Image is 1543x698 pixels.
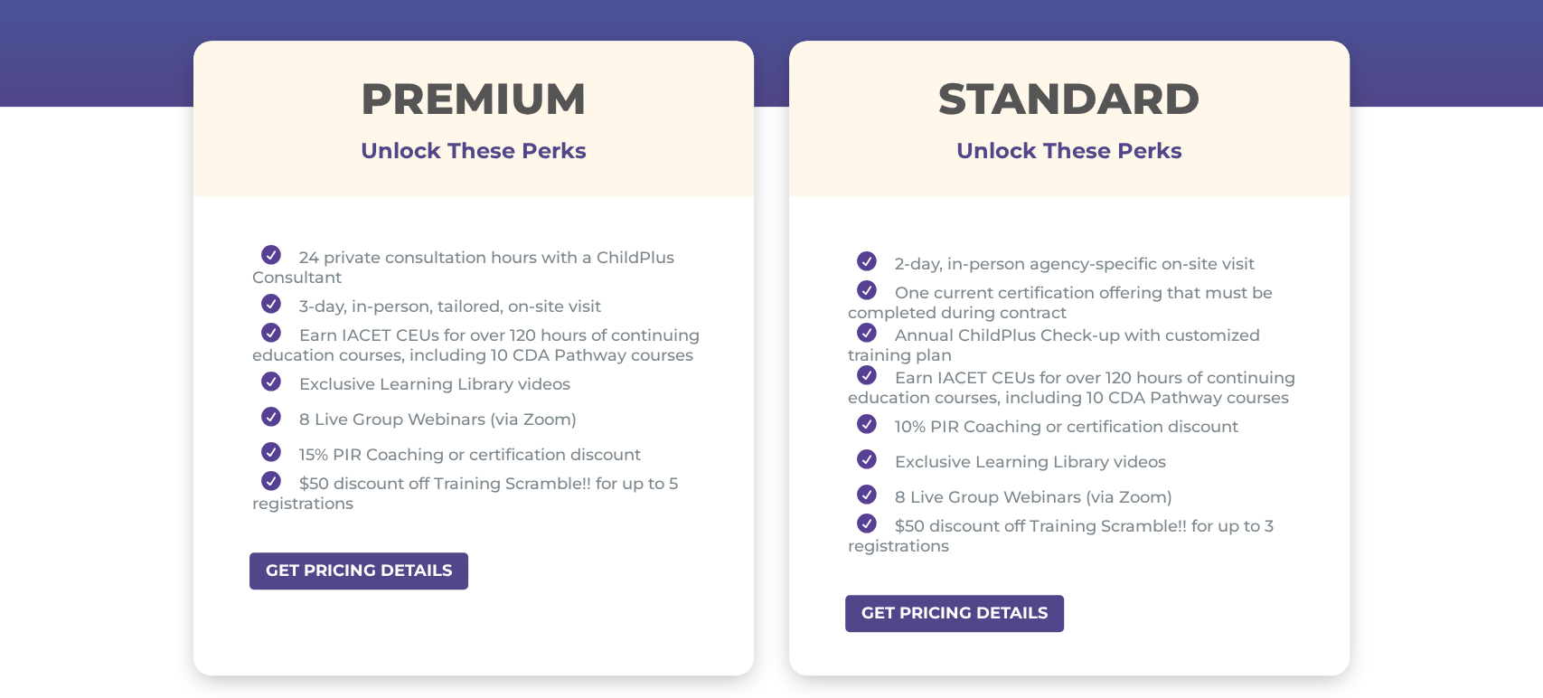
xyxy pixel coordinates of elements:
li: Earn IACET CEUs for over 120 hours of continuing education courses, including 10 CDA Pathway courses [252,323,710,365]
h1: STANDARD [789,77,1350,129]
li: Exclusive Learning Library videos [252,365,710,401]
li: Exclusive Learning Library videos [848,443,1305,478]
li: 24 private consultation hours with a ChildPlus Consultant [252,245,710,288]
li: 10% PIR Coaching or certification discount [848,408,1305,443]
li: Earn IACET CEUs for over 120 hours of continuing education courses, including 10 CDA Pathway courses [848,365,1305,408]
h3: Unlock These Perks [193,151,755,160]
li: Annual ChildPlus Check-up with customized training plan [848,323,1305,365]
li: $50 discount off Training Scramble!! for up to 3 registrations [848,514,1305,556]
a: GET PRICING DETAILS [843,593,1066,634]
li: 15% PIR Coaching or certification discount [252,436,710,471]
a: GET PRICING DETAILS [248,551,470,591]
h1: Premium [193,77,755,129]
li: 3-day, in-person, tailored, on-site visit [252,288,710,323]
li: $50 discount off Training Scramble!! for up to 5 registrations [252,471,710,514]
li: 2-day, in-person agency-specific on-site visit [848,245,1305,280]
li: One current certification offering that must be completed during contract [848,280,1305,323]
li: 8 Live Group Webinars (via Zoom) [848,478,1305,514]
li: 8 Live Group Webinars (via Zoom) [252,401,710,436]
h3: Unlock These Perks [789,151,1350,160]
